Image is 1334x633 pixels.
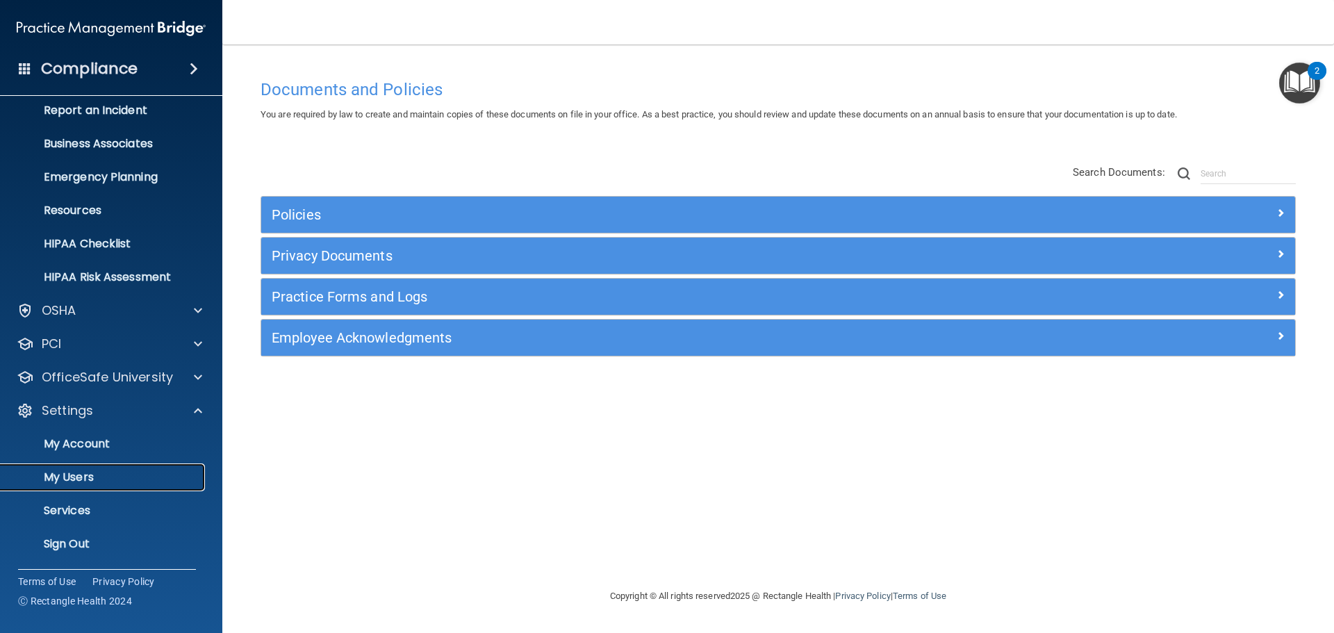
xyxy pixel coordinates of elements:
img: PMB logo [17,15,206,42]
p: Business Associates [9,137,199,151]
div: 2 [1315,71,1319,89]
a: Privacy Documents [272,245,1285,267]
h4: Documents and Policies [261,81,1296,99]
p: HIPAA Checklist [9,237,199,251]
img: ic-search.3b580494.png [1178,167,1190,180]
h4: Compliance [41,59,138,79]
a: Privacy Policy [835,591,890,601]
input: Search [1201,163,1296,184]
a: Policies [272,204,1285,226]
a: Employee Acknowledgments [272,327,1285,349]
div: Copyright © All rights reserved 2025 @ Rectangle Health | | [525,574,1032,618]
span: Search Documents: [1073,166,1165,179]
p: My Account [9,437,199,451]
a: OfficeSafe University [17,369,202,386]
a: Settings [17,402,202,419]
p: Settings [42,402,93,419]
iframe: Drift Widget Chat Controller [1094,534,1317,590]
a: Practice Forms and Logs [272,286,1285,308]
p: OfficeSafe University [42,369,173,386]
p: HIPAA Risk Assessment [9,270,199,284]
p: My Users [9,470,199,484]
span: You are required by law to create and maintain copies of these documents on file in your office. ... [261,109,1177,120]
button: Open Resource Center, 2 new notifications [1279,63,1320,104]
a: OSHA [17,302,202,319]
span: Ⓒ Rectangle Health 2024 [18,594,132,608]
h5: Privacy Documents [272,248,1026,263]
a: Terms of Use [18,575,76,589]
a: PCI [17,336,202,352]
a: Terms of Use [893,591,946,601]
h5: Employee Acknowledgments [272,330,1026,345]
p: PCI [42,336,61,352]
p: Sign Out [9,537,199,551]
p: Resources [9,204,199,217]
p: OSHA [42,302,76,319]
h5: Practice Forms and Logs [272,289,1026,304]
h5: Policies [272,207,1026,222]
p: Emergency Planning [9,170,199,184]
p: Services [9,504,199,518]
p: Report an Incident [9,104,199,117]
a: Privacy Policy [92,575,155,589]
